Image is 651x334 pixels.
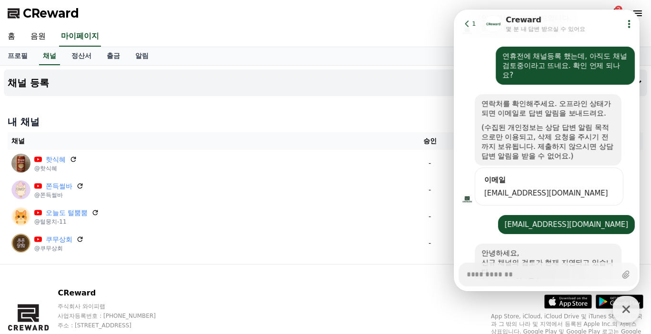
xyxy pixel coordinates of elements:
button: 채널 등록 [4,69,647,96]
a: 오늘도 털뿜뿜 [46,208,88,218]
p: @털뭉치-11 [34,218,99,226]
img: 쿠무상회 [11,234,30,253]
th: 승인 [388,132,471,150]
p: - [392,212,468,222]
h4: 채널 등록 [8,78,49,88]
p: - [392,158,468,168]
a: 쿠무상회 [46,235,72,245]
p: 사업자등록번호 : [PHONE_NUMBER] [58,312,174,320]
a: CReward [8,6,79,21]
span: CReward [23,6,79,21]
p: @쫀득썰바 [34,191,84,199]
a: 핫식혜 [46,155,66,165]
p: @핫식혜 [34,165,77,172]
a: 출금 [99,47,128,65]
th: 채널 [8,132,388,150]
a: 쫀득썰바 [46,181,72,191]
p: 주소 : [STREET_ADDRESS] [58,322,174,329]
a: 음원 [23,27,53,47]
div: 2 [615,6,622,13]
p: - [392,238,468,248]
img: 핫식혜 [11,154,30,173]
h4: 내 채널 [8,115,643,128]
p: 주식회사 와이피랩 [58,303,174,310]
a: 2 [609,8,621,19]
a: 정산서 [64,47,99,65]
p: - [392,185,468,195]
iframe: Channel chat [454,10,640,291]
p: CReward [58,287,174,299]
img: 쫀득썰바 [11,180,30,199]
a: 마이페이지 [59,27,101,47]
a: 알림 [128,47,156,65]
a: 채널 [39,47,60,65]
p: @쿠무상회 [34,245,84,252]
img: 오늘도 털뿜뿜 [11,207,30,226]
